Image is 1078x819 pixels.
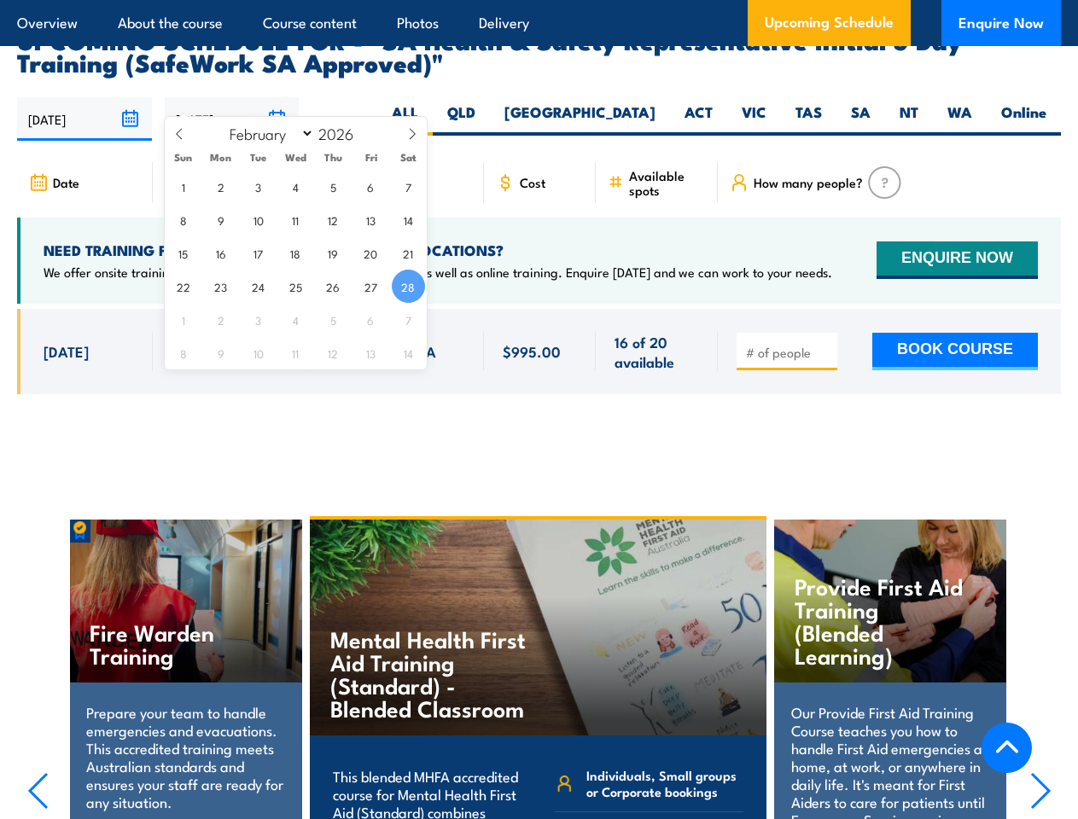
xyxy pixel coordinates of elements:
[781,102,836,136] label: TAS
[586,767,743,799] span: Individuals, Small groups or Corporate bookings
[242,170,275,203] span: February 3, 2026
[615,332,698,372] span: 16 of 20 available
[353,152,390,163] span: Fri
[242,270,275,303] span: February 24, 2026
[317,236,350,270] span: February 19, 2026
[490,102,670,136] label: [GEOGRAPHIC_DATA]
[629,168,706,197] span: Available spots
[166,236,200,270] span: February 15, 2026
[202,152,240,163] span: Mon
[317,170,350,203] span: February 5, 2026
[279,336,312,369] span: March 11, 2026
[166,303,200,336] span: March 1, 2026
[165,152,202,163] span: Sun
[390,152,428,163] span: Sat
[53,175,79,189] span: Date
[520,175,545,189] span: Cost
[165,97,300,141] input: To date
[204,170,237,203] span: February 2, 2026
[279,236,312,270] span: February 18, 2026
[204,270,237,303] span: February 23, 2026
[392,203,425,236] span: February 14, 2026
[354,170,387,203] span: February 6, 2026
[317,270,350,303] span: February 26, 2026
[90,620,267,666] h4: Fire Warden Training
[872,333,1038,370] button: BOOK COURSE
[279,203,312,236] span: February 11, 2026
[242,303,275,336] span: March 3, 2026
[503,341,561,361] span: $995.00
[746,344,831,361] input: # of people
[242,203,275,236] span: February 10, 2026
[392,303,425,336] span: March 7, 2026
[44,341,89,361] span: [DATE]
[392,270,425,303] span: February 28, 2026
[166,336,200,369] span: March 8, 2026
[330,627,531,719] h4: Mental Health First Aid Training (Standard) - Blended Classroom
[279,170,312,203] span: February 4, 2026
[204,303,237,336] span: March 2, 2026
[242,236,275,270] span: February 17, 2026
[279,270,312,303] span: February 25, 2026
[315,152,353,163] span: Thu
[166,170,200,203] span: February 1, 2026
[354,303,387,336] span: March 6, 2026
[354,203,387,236] span: February 13, 2026
[17,28,1061,73] h2: UPCOMING SCHEDULE FOR - "SA Health & Safety Representative Initial 5 Day Training (SafeWork SA Ap...
[392,236,425,270] span: February 21, 2026
[204,203,237,236] span: February 9, 2026
[277,152,315,163] span: Wed
[44,241,832,259] h4: NEED TRAINING FOR LARGER GROUPS OR MULTIPLE LOCATIONS?
[933,102,987,136] label: WA
[279,303,312,336] span: March 4, 2026
[670,102,727,136] label: ACT
[354,270,387,303] span: February 27, 2026
[314,123,370,143] input: Year
[987,102,1061,136] label: Online
[433,102,490,136] label: QLD
[317,303,350,336] span: March 5, 2026
[727,102,781,136] label: VIC
[354,336,387,369] span: March 13, 2026
[836,102,885,136] label: SA
[86,703,285,810] p: Prepare your team to handle emergencies and evacuations. This accredited training meets Australia...
[317,203,350,236] span: February 12, 2026
[317,336,350,369] span: March 12, 2026
[221,122,314,144] select: Month
[166,270,200,303] span: February 22, 2026
[885,102,933,136] label: NT
[354,236,387,270] span: February 20, 2026
[240,152,277,163] span: Tue
[392,336,425,369] span: March 14, 2026
[17,97,152,141] input: From date
[44,264,832,281] p: We offer onsite training, training at our centres, multisite solutions as well as online training...
[392,170,425,203] span: February 7, 2026
[204,236,237,270] span: February 16, 2026
[204,336,237,369] span: March 9, 2026
[795,574,972,666] h4: Provide First Aid Training (Blended Learning)
[877,241,1038,279] button: ENQUIRE NOW
[754,175,863,189] span: How many people?
[377,102,433,136] label: ALL
[242,336,275,369] span: March 10, 2026
[166,203,200,236] span: February 8, 2026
